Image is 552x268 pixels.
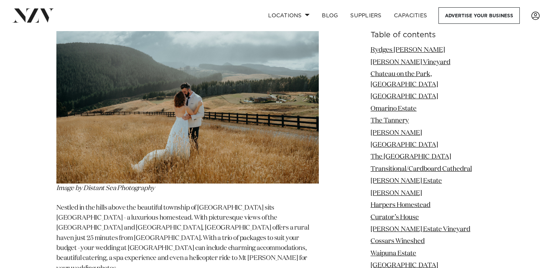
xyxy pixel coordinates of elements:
a: Omarino Estate [371,105,417,112]
h6: Table of contents [371,31,496,39]
a: Cossars Wineshed [371,238,425,245]
a: [GEOGRAPHIC_DATA] [371,142,438,148]
a: Curator’s House [371,214,419,220]
img: nzv-logo.png [12,8,54,22]
a: [PERSON_NAME] Estate [371,178,442,184]
a: Waipuna Estate [371,250,416,256]
a: [PERSON_NAME] [371,190,422,196]
a: Capacities [388,7,433,24]
a: Rydges [PERSON_NAME] [371,47,445,53]
span: Image by Distant Sea Photography [56,185,155,192]
a: [PERSON_NAME] Vineyard [371,59,450,65]
a: [GEOGRAPHIC_DATA] [371,93,438,100]
a: Chateau on the Park, [GEOGRAPHIC_DATA] [371,71,438,88]
a: Harpers Homestead [371,202,430,208]
a: SUPPLIERS [344,7,387,24]
a: Transitional/Cardboard Cathedral [371,165,472,172]
a: BLOG [316,7,344,24]
a: [PERSON_NAME] Estate Vineyard [371,226,470,233]
a: Advertise your business [438,7,520,24]
a: Locations [262,7,316,24]
a: [PERSON_NAME] [371,129,422,136]
a: The [GEOGRAPHIC_DATA] [371,154,451,160]
a: The Tannery [371,117,409,124]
